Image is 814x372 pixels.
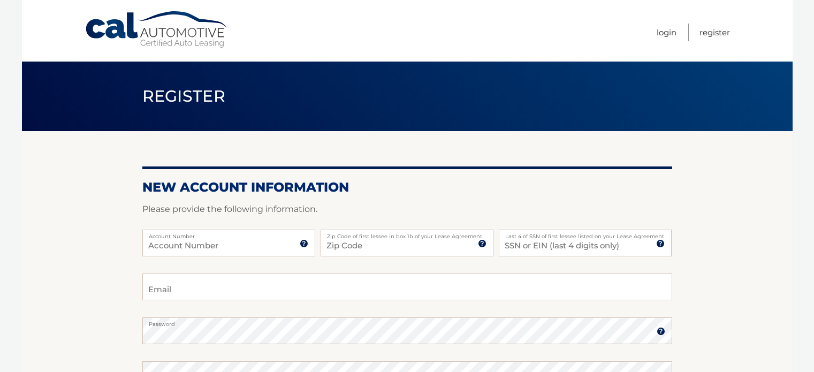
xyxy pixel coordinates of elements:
[142,274,672,300] input: Email
[499,230,672,238] label: Last 4 of SSN of first lessee listed on your Lease Agreement
[142,86,226,106] span: Register
[478,239,486,248] img: tooltip.svg
[142,179,672,195] h2: New Account Information
[657,24,676,41] a: Login
[499,230,672,256] input: SSN or EIN (last 4 digits only)
[656,239,665,248] img: tooltip.svg
[699,24,730,41] a: Register
[321,230,493,238] label: Zip Code of first lessee in box 1b of your Lease Agreement
[321,230,493,256] input: Zip Code
[657,327,665,336] img: tooltip.svg
[142,202,672,217] p: Please provide the following information.
[142,230,315,256] input: Account Number
[142,230,315,238] label: Account Number
[300,239,308,248] img: tooltip.svg
[85,11,229,49] a: Cal Automotive
[142,317,672,326] label: Password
